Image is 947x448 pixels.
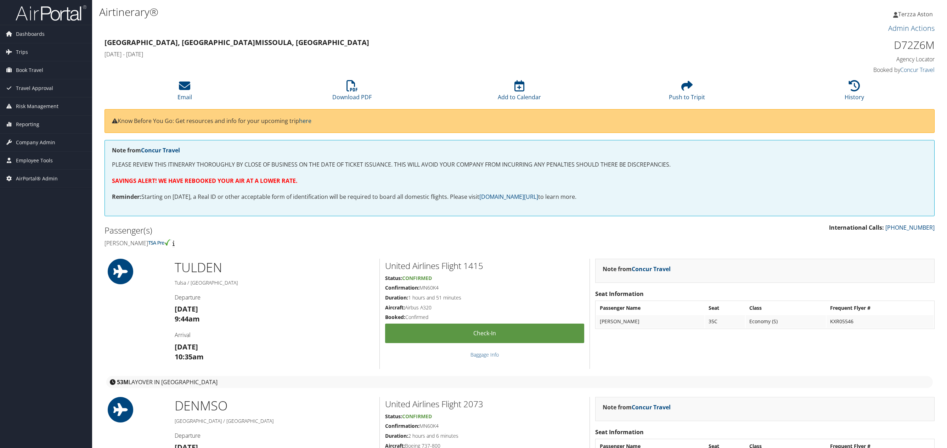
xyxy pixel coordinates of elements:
strong: Seat Information [595,428,644,436]
a: Concur Travel [632,265,671,273]
strong: Status: [385,413,402,420]
a: here [299,117,311,125]
h1: D72Z6M [735,38,935,52]
span: Risk Management [16,97,58,115]
td: Economy (S) [746,315,826,328]
strong: Aircraft: [385,304,405,311]
h5: Confirmed [385,314,584,321]
a: Admin Actions [888,23,935,33]
a: Add to Calendar [498,84,541,101]
img: tsa-precheck.png [148,239,171,246]
h5: 1 hours and 51 minutes [385,294,584,301]
a: Push to Tripit [669,84,705,101]
a: Email [177,84,192,101]
h5: Tulsa / [GEOGRAPHIC_DATA] [175,279,374,286]
h4: Booked by [735,66,935,74]
h5: MN60K4 [385,284,584,291]
a: History [845,84,864,101]
p: Know Before You Go: Get resources and info for your upcoming trip [112,117,927,126]
h4: Agency Locator [735,55,935,63]
h4: Departure [175,432,374,439]
span: Confirmed [402,275,432,281]
h2: United Airlines Flight 2073 [385,398,584,410]
strong: 10:35am [175,352,204,362]
strong: Note from [112,146,180,154]
a: Terzza Aston [893,4,940,25]
strong: [GEOGRAPHIC_DATA], [GEOGRAPHIC_DATA] Missoula, [GEOGRAPHIC_DATA] [105,38,369,47]
td: 35C [705,315,745,328]
strong: [DATE] [175,304,198,314]
strong: Reminder: [112,193,141,201]
th: Class [746,302,826,314]
h1: Airtinerary® [99,5,660,19]
a: [DOMAIN_NAME][URL] [479,193,538,201]
h4: [PERSON_NAME] [105,239,514,247]
strong: Note from [603,265,671,273]
span: Reporting [16,116,39,133]
td: [PERSON_NAME] [596,315,704,328]
h5: Airbus A320 [385,304,584,311]
td: KXR05546 [827,315,934,328]
strong: 9:44am [175,314,200,324]
strong: Seat Information [595,290,644,298]
h1: TUL DEN [175,259,374,276]
a: Download PDF [332,84,372,101]
th: Frequent Flyer # [827,302,934,314]
strong: Status: [385,275,402,281]
h2: Passenger(s) [105,224,514,236]
span: Terzza Aston [898,10,933,18]
h4: [DATE] - [DATE] [105,50,725,58]
strong: Booked: [385,314,405,320]
span: Employee Tools [16,152,53,169]
p: PLEASE REVIEW THIS ITINERARY THOROUGHLY BY CLOSE OF BUSINESS ON THE DATE OF TICKET ISSUANCE. THIS... [112,160,927,169]
strong: Duration: [385,432,408,439]
a: Concur Travel [900,66,935,74]
h5: MN60K4 [385,422,584,430]
span: Travel Approval [16,79,53,97]
span: Confirmed [402,413,432,420]
span: AirPortal® Admin [16,170,58,187]
p: Starting on [DATE], a Real ID or other acceptable form of identification will be required to boar... [112,192,927,202]
strong: Confirmation: [385,284,419,291]
a: Concur Travel [141,146,180,154]
strong: International Calls: [829,224,884,231]
span: Book Travel [16,61,43,79]
span: Company Admin [16,134,55,151]
span: Trips [16,43,28,61]
strong: Confirmation: [385,422,419,429]
h1: DEN MSO [175,397,374,415]
a: Baggage Info [470,351,499,358]
th: Passenger Name [596,302,704,314]
h5: 2 hours and 6 minutes [385,432,584,439]
a: Concur Travel [632,403,671,411]
h4: Departure [175,293,374,301]
h4: Arrival [175,331,374,339]
h5: [GEOGRAPHIC_DATA] / [GEOGRAPHIC_DATA] [175,418,374,425]
th: Seat [705,302,745,314]
h2: United Airlines Flight 1415 [385,260,584,272]
div: layover in [GEOGRAPHIC_DATA] [106,376,933,388]
strong: Duration: [385,294,408,301]
strong: Note from [603,403,671,411]
strong: SAVINGS ALERT! WE HAVE REBOOKED YOUR AIR AT A LOWER RATE. [112,177,298,185]
a: Check-in [385,324,584,343]
a: [PHONE_NUMBER] [885,224,935,231]
img: airportal-logo.png [16,5,86,21]
span: Dashboards [16,25,45,43]
strong: 53M [117,378,129,386]
strong: [DATE] [175,342,198,352]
